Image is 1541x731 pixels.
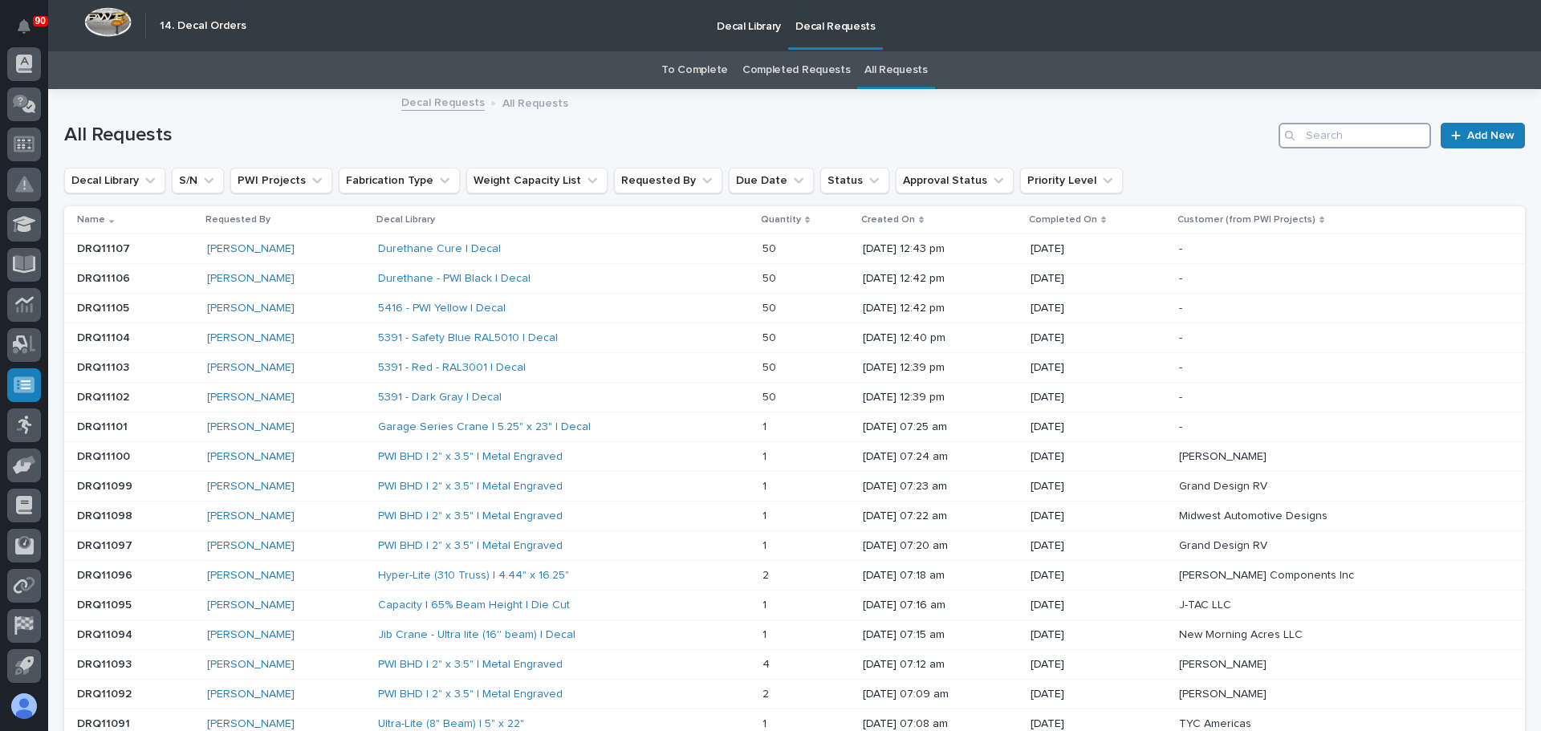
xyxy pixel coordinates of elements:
a: [PERSON_NAME] [207,599,295,612]
p: Customer (from PWI Projects) [1177,211,1315,229]
button: Fabrication Type [339,168,460,193]
a: To Complete [661,51,728,89]
p: [DATE] [1031,480,1165,493]
a: PWI BHD | 2" x 3.5" | Metal Engraved [378,480,563,493]
tr: DRQ11094DRQ11094 [PERSON_NAME] Jib Crane - Ultra lite (16'' beam) | Decal 11 [DATE] 07:15 am[DATE... [64,619,1525,649]
a: [PERSON_NAME] [207,717,295,731]
p: 4 [762,655,773,672]
p: [DATE] [1031,658,1165,672]
p: [DATE] 07:09 am [863,688,1019,701]
a: [PERSON_NAME] [207,450,295,464]
a: Decal Requests [401,92,485,111]
a: [PERSON_NAME] [207,480,295,493]
p: DRQ11093 [77,655,135,672]
p: [DATE] 12:43 pm [863,242,1019,256]
button: PWI Projects [230,168,332,193]
p: Midwest Automotive Designs [1179,506,1331,523]
p: - [1179,239,1185,256]
a: 5416 - PWI Yellow | Decal [378,302,506,315]
p: [DATE] 07:18 am [863,569,1019,583]
p: Created On [861,211,915,229]
h1: All Requests [64,124,1272,147]
button: users-avatar [7,689,41,723]
p: - [1179,269,1185,286]
button: Requested By [614,168,722,193]
a: Completed Requests [742,51,850,89]
a: PWI BHD | 2" x 3.5" | Metal Engraved [378,539,563,553]
p: [DATE] 07:15 am [863,628,1019,642]
p: Decal Library [376,211,435,229]
a: [PERSON_NAME] [207,569,295,583]
p: [PERSON_NAME] [1179,684,1270,701]
a: Ultra-Lite (8" Beam) | 5" x 22" [378,717,524,731]
tr: DRQ11102DRQ11102 [PERSON_NAME] 5391 - Dark Gray | Decal 5050 [DATE] 12:39 pm[DATE]-- [64,383,1525,412]
tr: DRQ11097DRQ11097 [PERSON_NAME] PWI BHD | 2" x 3.5" | Metal Engraved 11 [DATE] 07:20 am[DATE]Grand... [64,531,1525,561]
p: [DATE] [1031,331,1165,345]
p: 1 [762,417,770,434]
a: 5391 - Dark Gray | Decal [378,391,502,404]
tr: DRQ11105DRQ11105 [PERSON_NAME] 5416 - PWI Yellow | Decal 5050 [DATE] 12:42 pm[DATE]-- [64,294,1525,323]
p: 50 [762,328,779,345]
a: Durethane - PWI Black | Decal [378,272,531,286]
p: 90 [35,15,46,26]
button: Due Date [729,168,814,193]
a: [PERSON_NAME] [207,510,295,523]
tr: DRQ11100DRQ11100 [PERSON_NAME] PWI BHD | 2" x 3.5" | Metal Engraved 11 [DATE] 07:24 am[DATE][PERS... [64,442,1525,472]
span: Add New [1467,130,1515,141]
button: Approval Status [896,168,1014,193]
p: 1 [762,506,770,523]
tr: DRQ11093DRQ11093 [PERSON_NAME] PWI BHD | 2" x 3.5" | Metal Engraved 44 [DATE] 07:12 am[DATE][PERS... [64,649,1525,679]
p: 1 [762,477,770,493]
a: Garage Series Crane | 5.25" x 23" | Decal [378,420,591,434]
a: [PERSON_NAME] [207,242,295,256]
tr: DRQ11096DRQ11096 [PERSON_NAME] Hyper-Lite (310 Truss) | 4.44" x 16.25" 22 [DATE] 07:18 am[DATE][P... [64,561,1525,591]
a: [PERSON_NAME] [207,272,295,286]
p: [DATE] [1031,569,1165,583]
p: [DATE] 07:24 am [863,450,1019,464]
p: [DATE] [1031,361,1165,375]
a: PWI BHD | 2" x 3.5" | Metal Engraved [378,450,563,464]
p: [DATE] 12:39 pm [863,391,1019,404]
p: 50 [762,239,779,256]
button: Weight Capacity List [466,168,608,193]
p: 2 [762,566,772,583]
a: [PERSON_NAME] [207,302,295,315]
p: Grand Design RV [1179,477,1271,493]
p: [PERSON_NAME] [1179,655,1270,672]
a: Durethane Cure | Decal [378,242,501,256]
p: TYC Americas [1179,714,1254,731]
p: [PERSON_NAME] [1179,447,1270,464]
a: [PERSON_NAME] [207,361,295,375]
p: DRQ11105 [77,298,132,315]
a: Jib Crane - Ultra lite (16'' beam) | Decal [378,628,575,642]
p: 50 [762,269,779,286]
p: [DATE] 12:39 pm [863,361,1019,375]
a: [PERSON_NAME] [207,688,295,701]
p: 50 [762,388,779,404]
p: DRQ11101 [77,417,131,434]
p: DRQ11100 [77,447,133,464]
p: [DATE] 12:40 pm [863,331,1019,345]
p: [DATE] [1031,688,1165,701]
h2: 14. Decal Orders [160,19,246,33]
p: [DATE] 07:12 am [863,658,1019,672]
p: 1 [762,714,770,731]
p: 2 [762,684,772,701]
p: DRQ11097 [77,536,136,553]
p: [DATE] 07:23 am [863,480,1019,493]
tr: DRQ11101DRQ11101 [PERSON_NAME] Garage Series Crane | 5.25" x 23" | Decal 11 [DATE] 07:25 am[DATE]-- [64,412,1525,442]
p: - [1179,388,1185,404]
a: 5391 - Red - RAL3001 | Decal [378,361,526,375]
p: DRQ11091 [77,714,133,731]
p: [DATE] 12:42 pm [863,302,1019,315]
tr: DRQ11106DRQ11106 [PERSON_NAME] Durethane - PWI Black | Decal 5050 [DATE] 12:42 pm[DATE]-- [64,264,1525,294]
a: PWI BHD | 2" x 3.5" | Metal Engraved [378,510,563,523]
p: [DATE] [1031,599,1165,612]
p: DRQ11092 [77,684,135,701]
p: 50 [762,298,779,315]
div: Notifications90 [20,19,41,45]
button: Decal Library [64,168,165,193]
p: - [1179,417,1185,434]
p: [DATE] [1031,450,1165,464]
p: 1 [762,536,770,553]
